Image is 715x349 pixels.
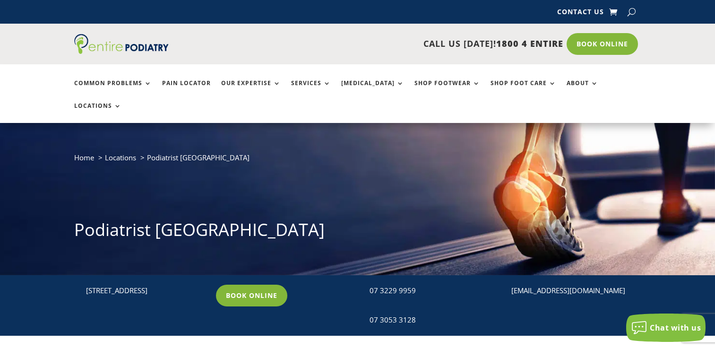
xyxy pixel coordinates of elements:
button: Chat with us [626,314,706,342]
h1: Podiatrist [GEOGRAPHIC_DATA] [74,218,641,246]
a: Home [74,153,94,162]
p: CALL US [DATE]! [205,38,563,50]
a: Book Online [216,285,287,306]
a: Shop Foot Care [491,80,556,100]
div: 07 3229 9959 [370,285,491,297]
div: 07 3053 3128 [370,314,491,326]
p: [STREET_ADDRESS] [86,285,207,297]
span: Podiatrist [GEOGRAPHIC_DATA] [147,153,250,162]
a: Common Problems [74,80,152,100]
a: About [567,80,598,100]
nav: breadcrumb [74,151,641,171]
a: Services [291,80,331,100]
a: [MEDICAL_DATA] [341,80,404,100]
span: 1800 4 ENTIRE [496,38,563,49]
a: Pain Locator [162,80,211,100]
a: Locations [74,103,121,123]
img: logo (1) [74,34,169,54]
a: Book Online [567,33,638,55]
a: [EMAIL_ADDRESS][DOMAIN_NAME] [511,286,625,295]
a: Entire Podiatry [74,46,169,56]
a: Shop Footwear [414,80,480,100]
span: Chat with us [650,323,701,333]
a: Our Expertise [221,80,281,100]
a: Locations [105,153,136,162]
a: Contact Us [557,9,604,19]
